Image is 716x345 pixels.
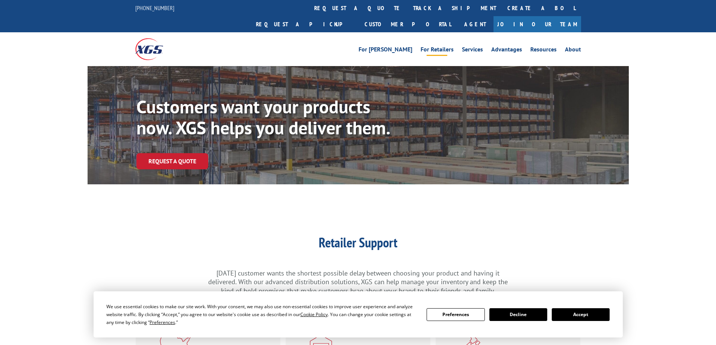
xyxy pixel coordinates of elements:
button: Preferences [427,308,484,321]
div: We use essential cookies to make our site work. With your consent, we may also use non-essential ... [106,303,418,326]
a: Services [462,47,483,55]
span: Cookie Policy [300,311,328,318]
div: Cookie Consent Prompt [94,291,623,337]
a: Request a pickup [250,16,359,32]
a: Join Our Team [493,16,581,32]
h1: Retailer Support [208,236,509,253]
button: Accept [552,308,610,321]
a: Customer Portal [359,16,457,32]
a: Resources [530,47,557,55]
a: Request a Quote [136,153,208,169]
button: Decline [489,308,547,321]
a: For Retailers [421,47,454,55]
a: Agent [457,16,493,32]
a: Advantages [491,47,522,55]
span: Preferences [150,319,175,325]
a: [PHONE_NUMBER] [135,4,174,12]
a: About [565,47,581,55]
a: For [PERSON_NAME] [359,47,412,55]
p: [DATE] customer wants the shortest possible delay between choosing your product and having it del... [208,269,509,295]
p: Customers want your products now. XGS helps you deliver them. [136,96,406,138]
